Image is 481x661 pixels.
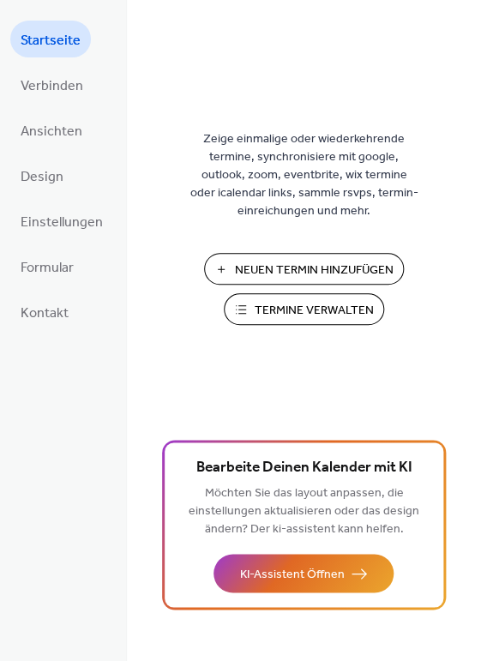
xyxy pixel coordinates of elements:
[21,164,63,190] span: Design
[224,293,384,325] button: Termine Verwalten
[10,202,113,239] a: Einstellungen
[204,253,404,285] button: Neuen Termin Hinzufügen
[21,73,83,99] span: Verbinden
[21,118,82,145] span: Ansichten
[255,302,374,320] span: Termine Verwalten
[21,255,74,281] span: Formular
[189,130,420,220] span: Zeige einmalige oder wiederkehrende termine, synchronisiere mit google, outlook, zoom, eventbrite...
[10,111,93,148] a: Ansichten
[239,566,344,584] span: KI-Assistent Öffnen
[10,66,93,103] a: Verbinden
[10,21,91,57] a: Startseite
[21,27,81,54] span: Startseite
[10,157,74,194] a: Design
[21,209,103,236] span: Einstellungen
[189,482,419,541] span: Möchten Sie das layout anpassen, die einstellungen aktualisieren oder das design ändern? Der ki-a...
[10,248,84,285] a: Formular
[235,261,394,279] span: Neuen Termin Hinzufügen
[213,554,394,592] button: KI-Assistent Öffnen
[195,456,412,480] span: Bearbeite Deinen Kalender mit KI
[10,293,79,330] a: Kontakt
[21,300,69,327] span: Kontakt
